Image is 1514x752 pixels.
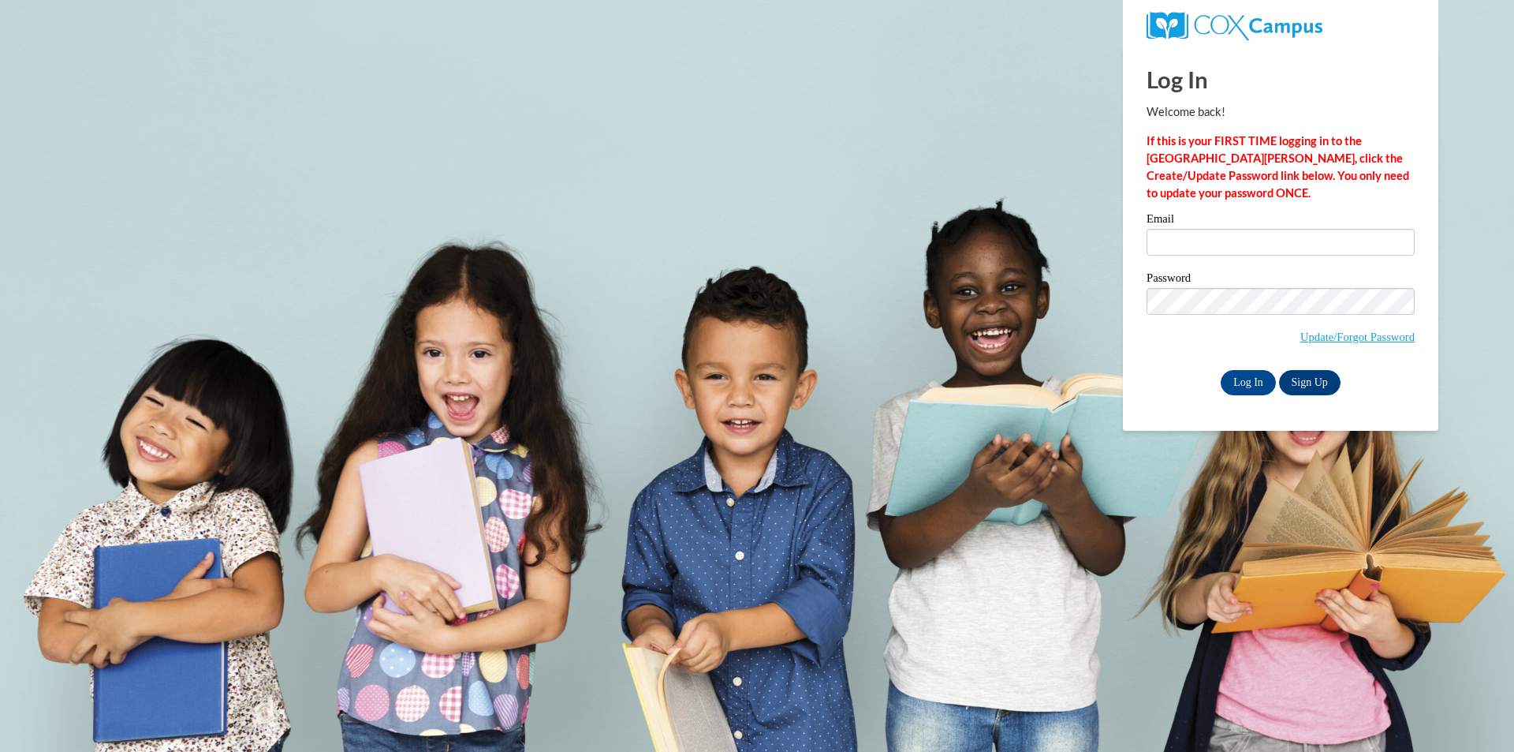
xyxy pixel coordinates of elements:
[1147,134,1409,200] strong: If this is your FIRST TIME logging in to the [GEOGRAPHIC_DATA][PERSON_NAME], click the Create/Upd...
[1300,331,1415,343] a: Update/Forgot Password
[1221,370,1276,395] input: Log In
[1147,18,1322,32] a: COX Campus
[1147,213,1415,229] label: Email
[1279,370,1341,395] a: Sign Up
[1147,272,1415,288] label: Password
[1147,63,1415,95] h1: Log In
[1147,12,1322,40] img: COX Campus
[1147,103,1415,121] p: Welcome back!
